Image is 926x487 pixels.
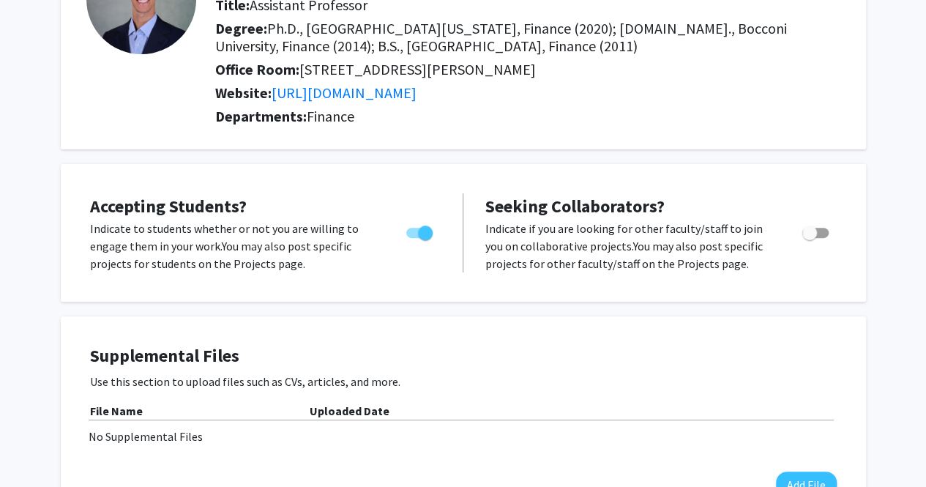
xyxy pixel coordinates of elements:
[90,373,837,390] p: Use this section to upload files such as CVs, articles, and more.
[11,421,62,476] iframe: Chat
[215,20,840,55] h2: Degree:
[272,83,417,102] a: Opens in a new tab
[90,195,247,218] span: Accepting Students?
[90,220,378,272] p: Indicate to students whether or not you are willing to engage them in your work. You may also pos...
[310,404,389,418] b: Uploaded Date
[215,84,840,102] h2: Website:
[215,61,840,78] h2: Office Room:
[307,107,354,125] span: Finance
[400,220,441,242] div: Toggle
[299,60,536,78] span: [STREET_ADDRESS][PERSON_NAME]
[90,404,143,418] b: File Name
[485,220,774,272] p: Indicate if you are looking for other faculty/staff to join you on collaborative projects. You ma...
[90,346,837,367] h4: Supplemental Files
[796,220,837,242] div: Toggle
[215,19,787,55] span: Ph.D., [GEOGRAPHIC_DATA][US_STATE], Finance (2020); [DOMAIN_NAME]., Bocconi University, Finance (...
[485,195,665,218] span: Seeking Collaborators?
[204,108,851,125] h2: Departments:
[89,428,838,445] div: No Supplemental Files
